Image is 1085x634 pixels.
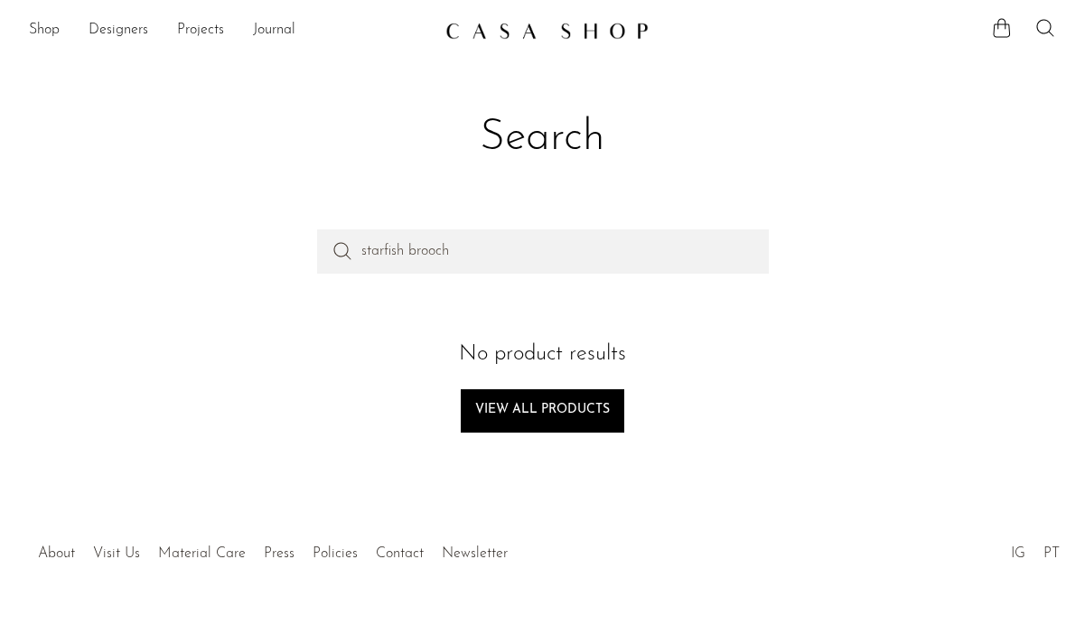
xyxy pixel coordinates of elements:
h1: Search [29,110,1056,166]
a: Projects [177,19,224,42]
a: Contact [376,546,424,561]
a: View all products [461,389,624,433]
a: Press [264,546,295,561]
a: About [38,546,75,561]
input: Perform a search [317,229,769,273]
ul: Quick links [29,532,517,566]
ul: NEW HEADER MENU [29,15,431,46]
a: Material Care [158,546,246,561]
a: Policies [313,546,358,561]
ul: Social Medias [1002,532,1069,566]
a: Designers [89,19,148,42]
h2: No product results [29,337,1056,371]
nav: Desktop navigation [29,15,431,46]
a: Shop [29,19,60,42]
a: Visit Us [93,546,140,561]
a: IG [1011,546,1025,561]
a: Journal [253,19,295,42]
a: PT [1043,546,1060,561]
